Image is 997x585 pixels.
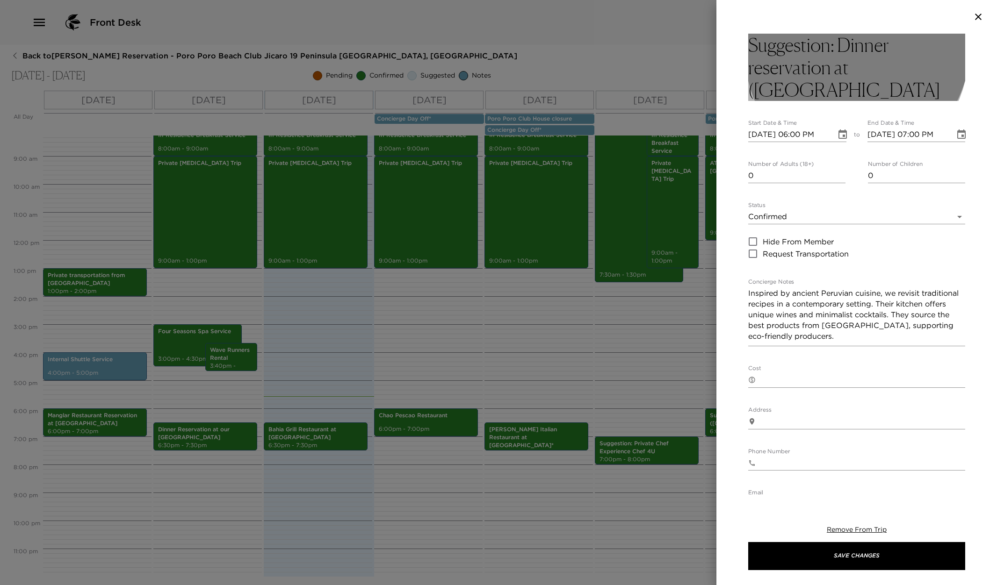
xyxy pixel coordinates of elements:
div: Confirmed [748,209,965,224]
label: Cost [748,364,761,372]
label: Number of Adults (18+) [748,160,814,168]
button: Choose date, selected date is Sep 4, 2025 [833,125,852,144]
button: Remove From Trip [827,525,887,535]
span: Hide From Member [763,236,834,247]
label: Number of Children [868,160,923,168]
button: Choose date, selected date is Sep 4, 2025 [952,125,971,144]
label: Start Date & Time [748,119,797,127]
label: Phone Number [748,448,790,456]
label: Email [748,489,763,497]
input: MM/DD/YYYY hh:mm aa [748,127,830,142]
span: Remove From Trip [827,525,887,534]
span: Request Transportation [763,248,849,259]
button: Save Changes [748,542,965,570]
span: to [854,131,860,142]
label: Status [748,201,766,209]
textarea: Inspired by ancient Peruvian cuisine, we revisit traditional recipes in a contemporary setting. T... [748,288,965,344]
button: Suggestion: Dinner reservation at ([GEOGRAPHIC_DATA] [748,34,965,101]
label: Address [748,406,772,414]
input: MM/DD/YYYY hh:mm aa [867,127,949,142]
label: End Date & Time [867,119,914,127]
label: Concierge Notes [748,278,794,286]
